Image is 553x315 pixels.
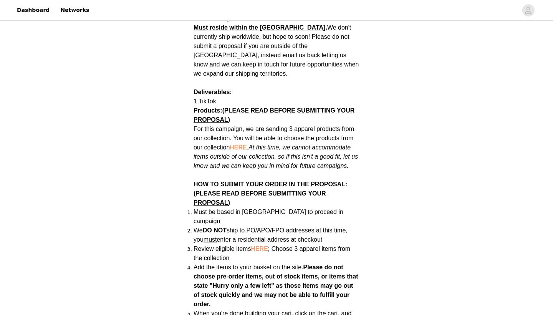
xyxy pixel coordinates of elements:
[194,89,232,95] strong: Deliverables:
[194,245,350,261] span: Review eligible items
[194,245,350,261] span: ; Choose 3 apparel items from the collection
[525,4,532,17] div: avatar
[194,126,358,169] span: For this campaign, we are sending 3 apparel products from our collection. You will be able to cho...
[204,236,217,243] span: must
[194,107,354,123] span: (PLEASE READ BEFORE SUBMITTING YOUR PROPOSAL)
[56,2,94,19] a: Networks
[194,98,216,104] span: 1 TikTok
[194,181,347,206] strong: HOW TO SUBMIT YOUR ORDER IN THE PROPOSAL:
[12,2,54,19] a: Dashboard
[251,245,268,252] a: HERE
[194,264,358,307] strong: Please do not choose pre-order items, out of stock items, or items that state "Hurry only a few l...
[194,15,260,22] strong: Creator Requirements:
[194,24,327,31] strong: Must reside within the [GEOGRAPHIC_DATA].
[194,107,354,123] strong: Products:
[194,264,303,270] span: Add the items to your basket on the site.
[194,144,358,169] em: At this time, we cannot accommodate items outside of our collection, so if this isn't a good fit,...
[194,190,326,206] span: (PLEASE READ BEFORE SUBMITTING YOUR PROPOSAL)
[194,24,359,77] span: We don't currently ship worldwide, but hope to soon! Please do not submit a proposal if you are o...
[230,144,247,151] a: HERE
[203,227,227,234] strong: DO NOT
[194,227,348,243] span: We ship to PO/APO/FPO addresses at this time, you enter a residential address at checkout
[194,209,343,224] span: Must be based in [GEOGRAPHIC_DATA] to proceed in campaign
